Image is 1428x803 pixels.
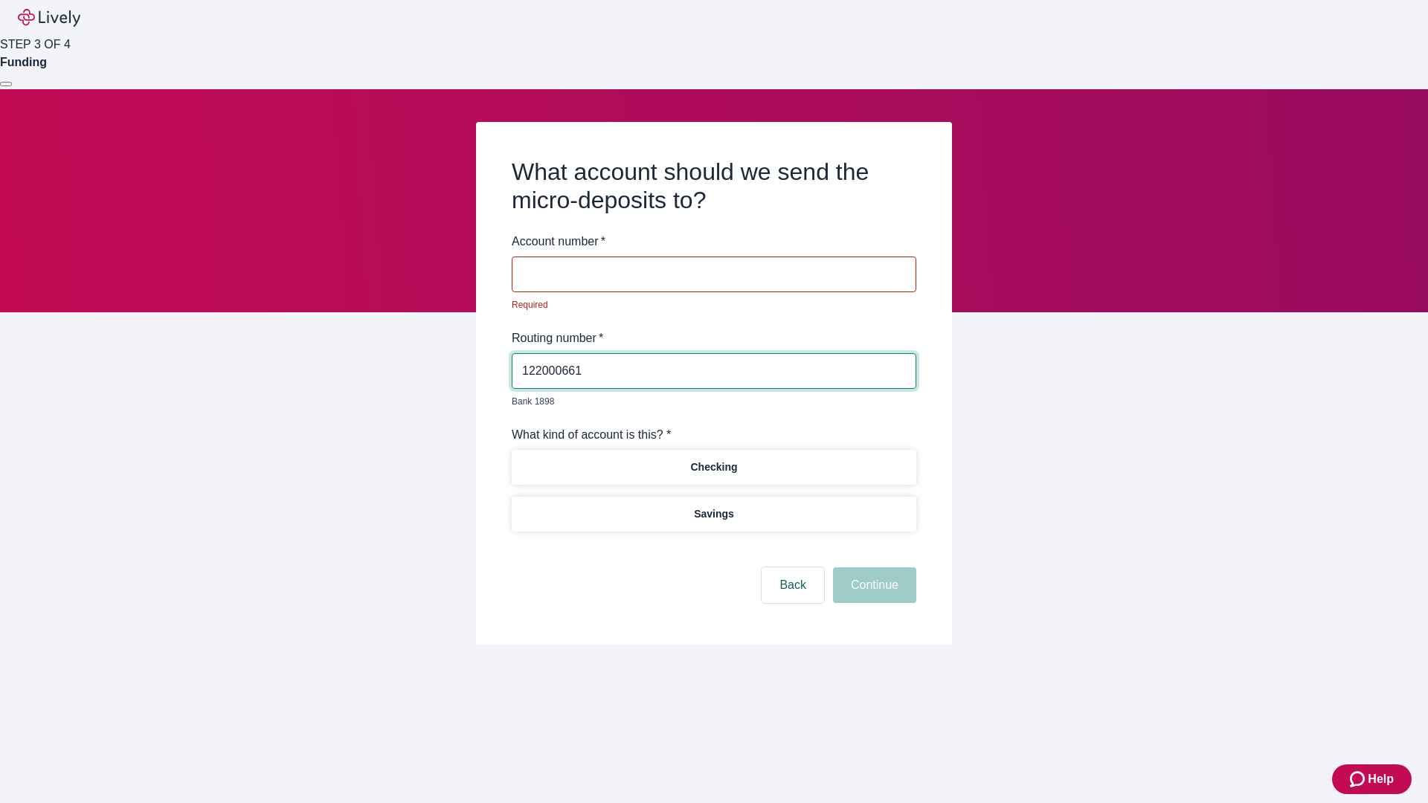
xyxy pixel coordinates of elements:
[512,298,906,312] p: Required
[694,506,734,522] p: Savings
[690,459,737,475] p: Checking
[512,158,916,215] h2: What account should we send the micro-deposits to?
[512,426,671,444] label: What kind of account is this? *
[1350,770,1368,788] svg: Zendesk support icon
[512,329,603,347] label: Routing number
[1368,770,1394,788] span: Help
[512,395,906,408] p: Bank 1898
[512,233,605,251] label: Account number
[762,567,824,603] button: Back
[18,9,80,27] img: Lively
[512,450,916,485] button: Checking
[512,497,916,532] button: Savings
[1332,764,1412,794] button: Zendesk support iconHelp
